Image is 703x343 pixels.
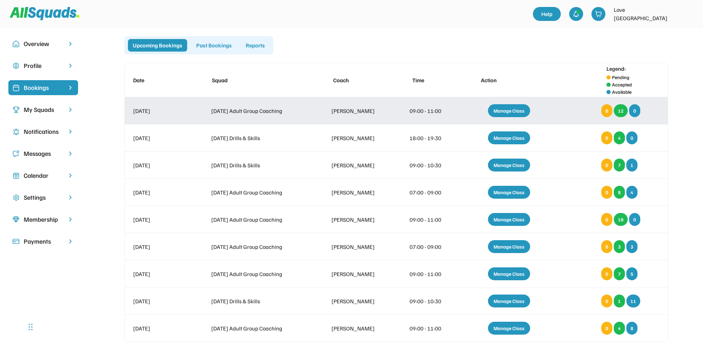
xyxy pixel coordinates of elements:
div: [PERSON_NAME] [331,188,384,197]
div: 0 [601,267,612,280]
div: Date [133,76,186,84]
div: [DATE] Adult Group Coaching [211,107,306,115]
div: [PERSON_NAME] [331,270,384,278]
img: chevron-right.svg [67,238,74,245]
img: bell-03%20%281%29.svg [573,10,580,17]
div: Membership [24,215,63,224]
div: Reports [241,39,270,52]
div: [DATE] [133,215,186,224]
div: 0 [601,213,612,226]
div: Manage Class [488,295,530,307]
div: Manage Class [488,104,530,117]
div: Available [612,88,632,96]
div: 11 [626,295,640,307]
img: Icon%20%2815%29.svg [13,238,20,245]
div: Pending [612,74,629,81]
div: [DATE] Adult Group Coaching [211,243,306,251]
div: 4 [614,131,625,144]
div: 07:00 - 09:00 [410,188,452,197]
img: LTPP_Logo_REV.jpeg [681,7,695,21]
div: 0 [601,295,612,307]
div: [PERSON_NAME] [331,161,384,169]
div: [DATE] [133,297,186,305]
div: Time [412,76,454,84]
div: 0 [601,159,612,171]
div: [DATE] [133,324,186,333]
div: [DATE] Drills & Skills [211,134,306,142]
img: chevron-right.svg [67,128,74,135]
img: Icon%20copy%2016.svg [13,194,20,201]
div: [DATE] Drills & Skills [211,161,306,169]
div: [PERSON_NAME] [331,107,384,115]
div: Bookings [24,83,63,92]
div: [DATE] [133,270,186,278]
div: 09:00 - 11:00 [410,107,452,115]
div: 07:00 - 09:00 [410,243,452,251]
img: chevron-right.svg [67,216,74,223]
img: chevron-right.svg [67,40,74,47]
img: chevron-right.svg [67,62,74,69]
div: Manage Class [488,159,530,171]
a: Help [533,7,561,21]
div: 18:00 - 19:30 [410,134,452,142]
div: 8 [614,186,625,199]
div: Manage Class [488,267,530,280]
div: 0 [601,131,612,144]
div: Past Bookings [191,39,237,52]
div: Overview [24,39,63,48]
div: Manage Class [488,131,530,144]
div: 0 [629,104,640,117]
div: Manage Class [488,322,530,335]
div: Action [481,76,544,84]
div: [DATE] [133,188,186,197]
div: 3 [626,240,637,253]
div: Upcoming Bookings [128,39,187,52]
div: [DATE] [133,107,186,115]
div: [DATE] Adult Group Coaching [211,270,306,278]
div: 0 [626,131,637,144]
div: Messages [24,149,63,158]
img: chevron-right.svg [67,106,74,113]
div: 09:00 - 10:30 [410,297,452,305]
img: Icon%20copy%2010.svg [13,40,20,47]
div: 09:00 - 10:30 [410,161,452,169]
div: Manage Class [488,213,530,226]
img: user-circle.svg [13,62,20,69]
div: Notifications [24,127,63,136]
img: chevron-right.svg [67,150,74,157]
div: 0 [601,240,612,253]
img: Icon%20copy%204.svg [13,128,20,135]
img: Icon%20copy%205.svg [13,150,20,157]
div: Coach [333,76,386,84]
div: 0 [601,322,612,335]
div: [DATE] Adult Group Coaching [211,215,306,224]
div: 7 [614,267,625,280]
div: Accepted [612,81,632,88]
div: [PERSON_NAME] [331,215,384,224]
div: 18 [614,213,628,226]
div: Squad [212,76,307,84]
div: 0 [601,104,612,117]
div: 8 [626,322,637,335]
div: 4 [614,322,625,335]
div: 0 [601,186,612,199]
div: 12 [614,104,628,117]
div: Payments [24,237,63,246]
div: Love [GEOGRAPHIC_DATA] [614,6,677,22]
div: 0 [629,213,640,226]
div: My Squads [24,105,63,114]
div: [PERSON_NAME] [331,243,384,251]
div: Settings [24,193,63,202]
div: [DATE] [133,161,186,169]
img: Icon%20copy%203.svg [13,106,20,113]
div: [PERSON_NAME] [331,324,384,333]
div: 09:00 - 11:00 [410,270,452,278]
div: 1 [626,159,637,171]
img: Icon%20copy%207.svg [13,172,20,179]
div: 5 [626,267,637,280]
div: [PERSON_NAME] [331,297,384,305]
img: Squad%20Logo.svg [10,7,79,20]
div: Legend: [606,64,626,73]
div: Calendar [24,171,63,180]
div: [DATE] Adult Group Coaching [211,188,306,197]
